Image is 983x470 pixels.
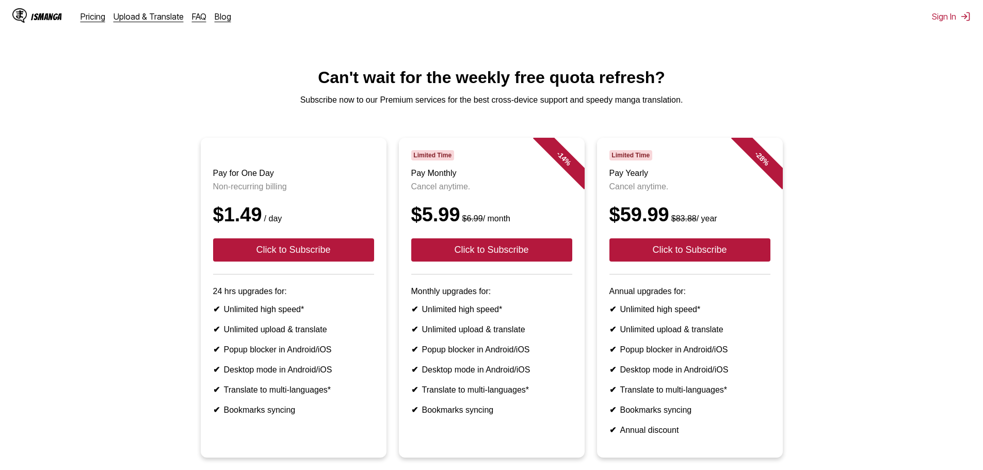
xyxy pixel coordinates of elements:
[669,214,717,223] small: / year
[411,305,418,314] b: ✔
[213,305,220,314] b: ✔
[609,365,770,375] li: Desktop mode in Android/iOS
[213,365,374,375] li: Desktop mode in Android/iOS
[31,12,62,22] div: IsManga
[213,345,374,354] li: Popup blocker in Android/iOS
[411,238,572,262] button: Click to Subscribe
[533,127,594,189] div: - 14 %
[609,150,652,160] span: Limited Time
[609,385,616,394] b: ✔
[213,304,374,314] li: Unlimited high speed*
[192,11,206,22] a: FAQ
[215,11,231,22] a: Blog
[411,325,572,334] li: Unlimited upload & translate
[262,214,282,223] small: / day
[609,169,770,178] h3: Pay Yearly
[213,204,374,226] div: $1.49
[80,11,105,22] a: Pricing
[213,345,220,354] b: ✔
[462,214,483,223] s: $6.99
[411,345,572,354] li: Popup blocker in Android/iOS
[213,169,374,178] h3: Pay for One Day
[460,214,510,223] small: / month
[411,365,418,374] b: ✔
[411,406,418,414] b: ✔
[213,405,374,415] li: Bookmarks syncing
[609,182,770,191] p: Cancel anytime.
[609,325,616,334] b: ✔
[411,304,572,314] li: Unlimited high speed*
[731,127,793,189] div: - 28 %
[609,287,770,296] p: Annual upgrades for:
[213,365,220,374] b: ✔
[411,365,572,375] li: Desktop mode in Android/iOS
[213,182,374,191] p: Non-recurring billing
[609,204,770,226] div: $59.99
[213,385,220,394] b: ✔
[609,238,770,262] button: Click to Subscribe
[609,345,616,354] b: ✔
[609,405,770,415] li: Bookmarks syncing
[609,425,770,435] li: Annual discount
[213,385,374,395] li: Translate to multi-languages*
[213,406,220,414] b: ✔
[411,385,572,395] li: Translate to multi-languages*
[609,406,616,414] b: ✔
[411,405,572,415] li: Bookmarks syncing
[411,385,418,394] b: ✔
[609,305,616,314] b: ✔
[609,385,770,395] li: Translate to multi-languages*
[8,95,975,105] p: Subscribe now to our Premium services for the best cross-device support and speedy manga translat...
[213,287,374,296] p: 24 hrs upgrades for:
[609,325,770,334] li: Unlimited upload & translate
[411,345,418,354] b: ✔
[411,150,454,160] span: Limited Time
[671,214,697,223] s: $83.88
[411,182,572,191] p: Cancel anytime.
[213,325,220,334] b: ✔
[960,11,971,22] img: Sign out
[411,325,418,334] b: ✔
[609,345,770,354] li: Popup blocker in Android/iOS
[411,287,572,296] p: Monthly upgrades for:
[12,8,80,25] a: IsManga LogoIsManga
[609,365,616,374] b: ✔
[114,11,184,22] a: Upload & Translate
[932,11,971,22] button: Sign In
[411,169,572,178] h3: Pay Monthly
[12,8,27,23] img: IsManga Logo
[8,68,975,87] h1: Can't wait for the weekly free quota refresh?
[411,204,572,226] div: $5.99
[609,304,770,314] li: Unlimited high speed*
[213,325,374,334] li: Unlimited upload & translate
[213,238,374,262] button: Click to Subscribe
[609,426,616,434] b: ✔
